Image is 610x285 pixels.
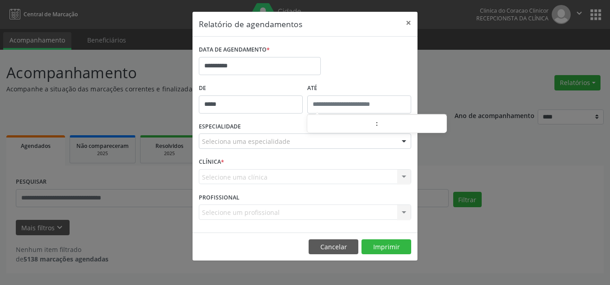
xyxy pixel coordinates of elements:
label: ATÉ [307,81,411,95]
h5: Relatório de agendamentos [199,18,302,30]
button: Cancelar [309,239,358,255]
label: DATA DE AGENDAMENTO [199,43,270,57]
button: Close [399,12,418,34]
input: Hour [307,115,375,133]
span: Seleciona uma especialidade [202,137,290,146]
input: Minute [378,115,446,133]
span: : [375,114,378,133]
label: ESPECIALIDADE [199,120,241,134]
button: Imprimir [361,239,411,255]
label: CLÍNICA [199,155,224,169]
label: PROFISSIONAL [199,190,239,204]
label: De [199,81,303,95]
